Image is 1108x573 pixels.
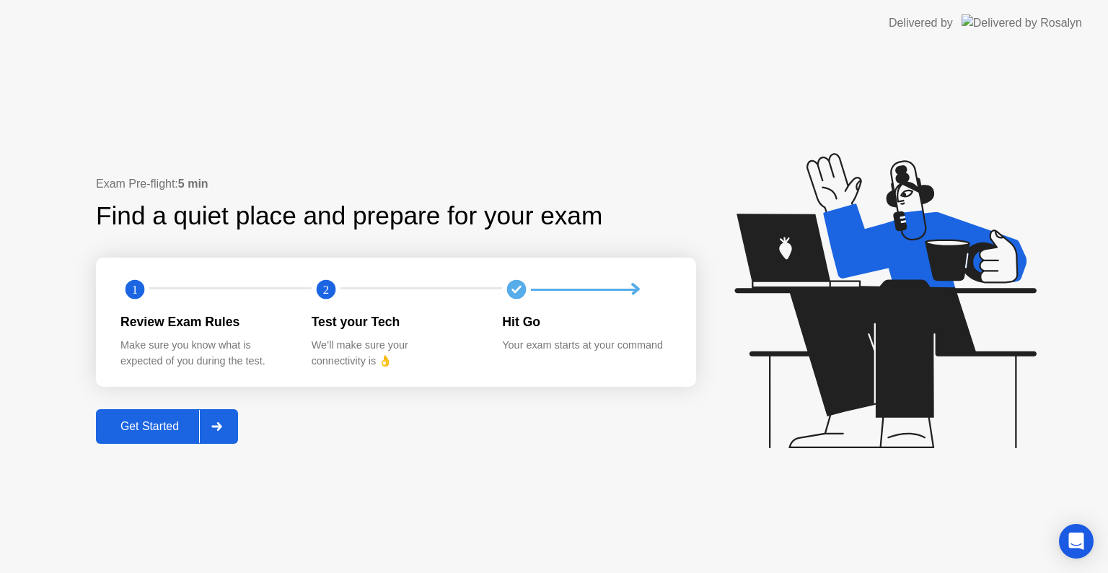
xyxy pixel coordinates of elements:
[96,175,696,193] div: Exam Pre-flight:
[96,409,238,444] button: Get Started
[120,338,289,369] div: Make sure you know what is expected of you during the test.
[502,312,670,331] div: Hit Go
[889,14,953,32] div: Delivered by
[96,197,604,235] div: Find a quiet place and prepare for your exam
[120,312,289,331] div: Review Exam Rules
[962,14,1082,31] img: Delivered by Rosalyn
[132,283,138,297] text: 1
[312,312,480,331] div: Test your Tech
[312,338,480,369] div: We’ll make sure your connectivity is 👌
[100,420,199,433] div: Get Started
[178,178,208,190] b: 5 min
[323,283,329,297] text: 2
[1059,524,1094,559] div: Open Intercom Messenger
[502,338,670,354] div: Your exam starts at your command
